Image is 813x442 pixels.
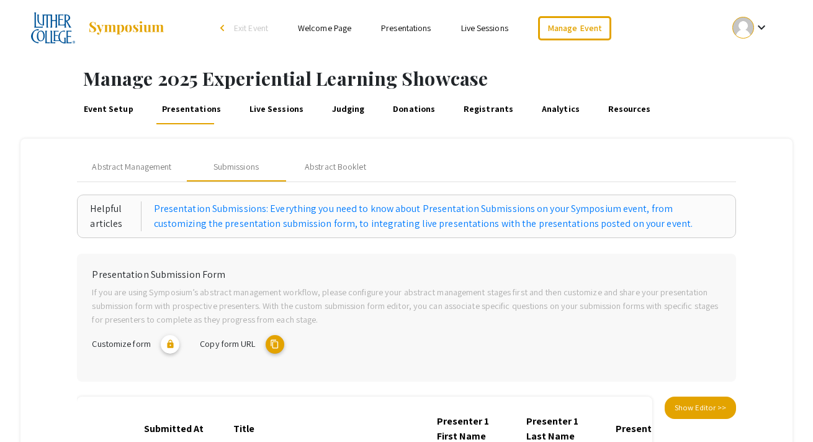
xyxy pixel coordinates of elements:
div: Title [233,421,266,436]
span: Abstract Management [92,160,171,173]
a: Live Sessions [247,94,305,124]
a: Event Setup [81,94,135,124]
div: Submitted At [144,421,204,436]
a: 2025 Experiential Learning Showcase [31,12,165,44]
mat-icon: copy URL [266,335,284,354]
a: Judging [330,94,367,124]
a: Presentations [381,22,431,34]
div: Abstract Booklet [305,160,366,173]
h6: Presentation Submission Form [92,269,721,280]
div: Submitted At [144,421,215,436]
a: Analytics [540,94,582,124]
a: Registrants [462,94,516,124]
button: Expand account dropdown [719,14,782,42]
div: Submissions [213,160,259,173]
a: Presentation Submissions: Everything you need to know about Presentation Submissions on your Symp... [154,201,723,231]
button: Show Editor >> [665,397,736,419]
span: Show Editor >> [675,402,726,413]
a: Resources [606,94,652,124]
a: Live Sessions [461,22,508,34]
a: Donations [391,94,437,124]
div: Title [233,421,254,436]
span: Exit Event [234,22,268,34]
mat-icon: lock [161,335,179,354]
div: Presenter 1 Email [616,421,694,436]
iframe: Chat [9,386,53,433]
div: Presenter 1 Email [616,421,705,436]
h1: Manage 2025 Experiential Learning Showcase [83,67,813,90]
p: If you are using Symposium’s abstract management workflow, please configure your abstract managem... [92,285,721,326]
a: Manage Event [538,16,611,40]
div: Helpful articles [90,201,141,231]
div: arrow_back_ios [220,24,228,32]
img: 2025 Experiential Learning Showcase [31,12,75,44]
img: Symposium by ForagerOne [88,21,165,35]
span: Customize form [92,337,150,349]
span: Copy form URL [200,337,255,349]
a: Presentations [159,94,223,124]
a: Welcome Page [298,22,351,34]
mat-icon: Expand account dropdown [754,20,769,35]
